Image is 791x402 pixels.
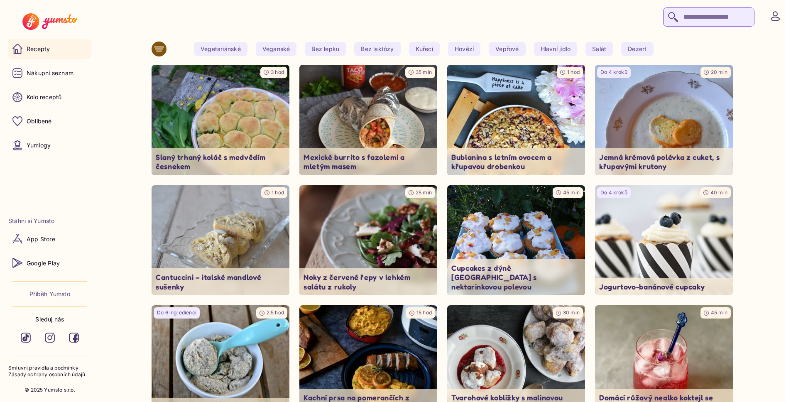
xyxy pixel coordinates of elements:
img: undefined [447,185,585,296]
span: 30 min [563,309,580,316]
p: © 2025 Yumsto s.r.o. [24,387,75,394]
p: Mexické burrito s fazolemi a mletým masem [304,152,433,171]
p: Noky z červené řepy v lehkém salátu z rukoly [304,272,433,291]
span: 1 hod [567,69,580,75]
p: Kolo receptů [27,93,62,101]
yumsto-tag: Veganské [256,42,297,56]
li: Stáhni si Yumsto [8,217,91,225]
yumsto-tag: Kuřecí [409,42,440,56]
p: App Store [27,235,55,243]
yumsto-tag: Hovězí [448,42,480,56]
a: undefined1 hodBublanina s letním ovocem a křupavou drobenkou [447,65,585,175]
a: Smluvní pravidla a podmínky [8,365,91,372]
span: 25 min [416,189,432,196]
span: 45 min [711,309,727,316]
yumsto-tag: Vegetariánské [194,42,247,56]
yumsto-tag: Salát [585,42,613,56]
p: Cupcakes z dýně [GEOGRAPHIC_DATA] s nektarinkovou polevou [451,263,581,292]
a: undefinedDo 4 kroků40 minJogurtovo-banánové cupcaky [595,185,733,296]
a: undefined25 minNoky z červené řepy v lehkém salátu z rukoly [299,185,437,296]
p: Jogurtovo-banánové cupcaky [599,282,729,292]
p: Recepty [27,45,50,53]
a: undefined3 hodSlaný trhaný koláč s medvědím česnekem [152,65,289,175]
img: undefined [595,185,733,296]
span: 40 min [710,189,727,196]
yumsto-tag: Hlavní jídlo [534,42,578,56]
span: 2.5 hod [267,309,284,316]
yumsto-tag: Dezert [621,42,653,56]
span: 20 min [711,69,727,75]
a: Příběh Yumsto [29,290,70,298]
a: undefined1 hodCantuccini – italské mandlové sušenky [152,185,289,296]
p: Do 4 kroků [600,69,627,76]
img: undefined [299,185,437,296]
a: undefinedDo 4 kroků20 minJemná krémová polévka z cuket, s křupavými krutony [595,65,733,175]
img: undefined [152,185,289,296]
a: Zásady ochrany osobních údajů [8,371,91,378]
yumsto-tag: Bez laktózy [354,42,400,56]
img: Yumsto logo [22,13,77,30]
span: 15 hod [416,309,432,316]
span: 3 hod [271,69,284,75]
span: 1 hod [272,189,284,196]
p: Jemná krémová polévka z cuket, s křupavými krutony [599,152,729,171]
a: Oblíbené [8,111,91,131]
p: Sleduj nás [35,315,64,324]
p: Nákupní seznam [27,69,73,77]
a: undefined35 minMexické burrito s fazolemi a mletým masem [299,65,437,175]
img: undefined [595,65,733,175]
a: Yumlogy [8,135,91,155]
img: undefined [299,65,437,175]
p: Bublanina s letním ovocem a křupavou drobenkou [451,152,581,171]
p: Do 4 kroků [600,189,627,196]
a: Google Play [8,253,91,273]
span: 45 min [563,189,580,196]
p: Slaný trhaný koláč s medvědím česnekem [156,152,285,171]
p: Do 6 ingrediencí [157,309,196,316]
span: 35 min [416,69,432,75]
a: undefined45 minCupcakes z dýně [GEOGRAPHIC_DATA] s nektarinkovou polevou [447,185,585,296]
p: Yumlogy [27,141,51,150]
a: Recepty [8,39,91,59]
img: undefined [152,65,289,175]
a: Kolo receptů [8,87,91,107]
p: Cantuccini – italské mandlové sušenky [156,272,285,291]
a: App Store [8,229,91,249]
yumsto-tag: Vepřové [489,42,525,56]
yumsto-tag: Bez lepku [305,42,346,56]
img: undefined [447,65,585,175]
a: Nákupní seznam [8,63,91,83]
p: Google Play [27,259,60,267]
p: Oblíbené [27,117,52,125]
